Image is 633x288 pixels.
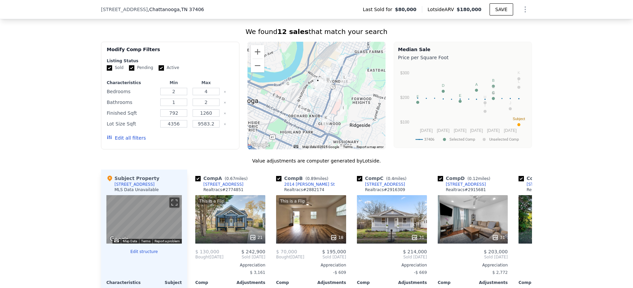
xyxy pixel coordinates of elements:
span: , Chattanooga [148,6,204,13]
div: Realtracs # 2915681 [446,187,486,192]
div: [STREET_ADDRESS] [114,182,155,187]
div: Appreciation [438,262,508,268]
div: Appreciation [195,262,265,268]
button: Clear [224,123,226,125]
text: [DATE] [454,128,467,133]
div: [STREET_ADDRESS] [446,182,486,187]
div: Listing Status [107,58,234,64]
div: Price per Square Foot [398,53,528,62]
label: Active [159,65,179,71]
div: Lot Size Sqft [107,119,156,129]
div: Max [191,80,221,85]
div: Appreciation [519,262,589,268]
button: Keyboard shortcuts [294,145,298,148]
div: Appreciation [276,262,346,268]
span: 0.67 [226,176,235,181]
div: We found that match your search [101,27,532,36]
div: Comp [519,280,554,285]
div: [STREET_ADDRESS] [365,182,405,187]
text: [DATE] [470,128,483,133]
button: Zoom in [251,45,264,59]
div: Adjustments [311,280,346,285]
div: Bedrooms [107,87,156,96]
span: ( miles) [465,176,493,181]
div: 2014 [PERSON_NAME] St [284,182,335,187]
text: I [485,103,486,107]
div: 2014 Wilson St [324,76,332,87]
span: $ 214,000 [403,249,427,254]
div: 21 [249,234,263,241]
span: $ 195,000 [322,249,346,254]
div: Comp [276,280,311,285]
div: 31 [492,234,505,241]
div: [DATE] [276,254,304,260]
button: Clear [224,91,226,93]
a: [STREET_ADDRESS][PERSON_NAME] [519,182,597,187]
input: Pending [129,65,134,71]
button: Show Options [519,3,532,16]
div: 1101 N Orchard Knob Ave [319,77,326,89]
button: Clear [224,101,226,104]
div: 908 Roanoke Ave [318,87,325,98]
text: [DATE] [420,128,433,133]
img: Google [108,235,130,244]
text: $300 [400,71,409,75]
button: SAVE [490,3,513,15]
span: $ 242,900 [241,249,265,254]
a: [STREET_ADDRESS] [195,182,243,187]
a: Report a problem [155,239,180,243]
text: D [442,83,444,87]
span: Sold [DATE] [304,254,346,260]
div: 2014 Curtis St [336,55,343,66]
input: Active [159,65,164,71]
div: 1504 N Orchard Knob Ave [324,67,331,79]
text: F [417,95,419,99]
span: , TN 37406 [180,7,204,12]
text: C [492,91,495,95]
div: Comp D [438,175,493,182]
a: Terms [343,145,353,149]
button: Map Data [123,239,137,244]
div: 2403 Ivy St [322,114,330,126]
div: MLS Data Unavailable [114,187,159,192]
text: Unselected Comp [489,137,519,142]
a: Open this area in Google Maps (opens a new window) [249,141,271,149]
span: $ 203,000 [484,249,508,254]
span: Last Sold for [363,6,395,13]
div: Finished Sqft [107,108,156,118]
text: H [484,95,487,99]
img: Google [249,141,271,149]
text: Subject [513,117,525,121]
div: 1623 Hickory Pl [302,97,310,108]
text: J [509,101,511,105]
button: Edit all filters [107,135,146,141]
input: Sold [107,65,112,71]
div: Realtracs # 2748521 [527,187,567,192]
div: [DATE] [195,254,224,260]
div: Bathrooms [107,98,156,107]
div: Characteristics [107,80,156,85]
div: 2501 Ridge St [341,74,348,85]
div: A chart. [398,62,528,146]
a: Terms [141,239,151,243]
span: Bought [276,254,291,260]
button: Keyboard shortcuts [114,239,119,242]
a: [STREET_ADDRESS] [357,182,405,187]
div: 31 [411,234,424,241]
span: $ 70,000 [276,249,297,254]
text: 37406 [424,137,434,142]
span: 0.12 [469,176,478,181]
div: 905 N Chamberlain Ave [331,90,339,102]
div: 1707 Carson Ave [310,84,318,96]
span: [STREET_ADDRESS] [101,6,148,13]
a: 2014 [PERSON_NAME] St [276,182,335,187]
text: $100 [400,120,409,124]
div: Realtracs # 2916309 [365,187,405,192]
a: [STREET_ADDRESS] [438,182,486,187]
text: [DATE] [504,128,517,133]
button: Clear [224,112,226,115]
div: Median Sale [398,46,528,53]
span: -$ 669 [414,270,427,275]
span: 0.89 [307,176,316,181]
span: 0.4 [388,176,394,181]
